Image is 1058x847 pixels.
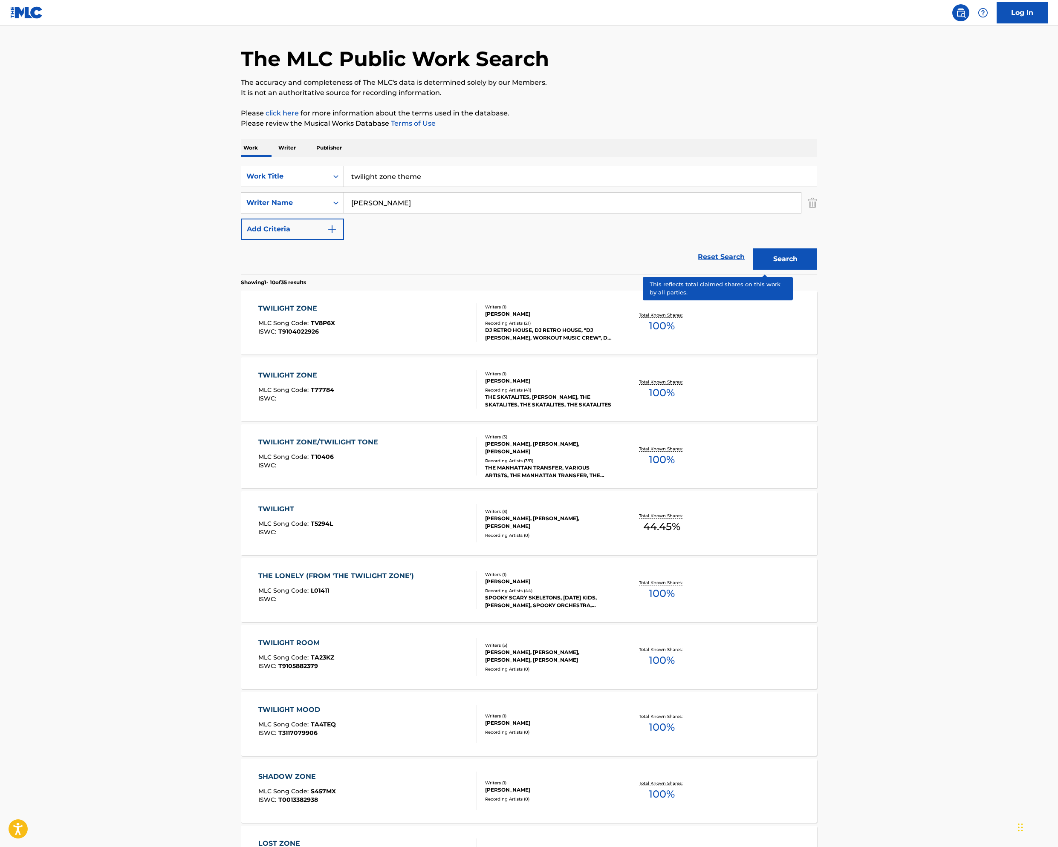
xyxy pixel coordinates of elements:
a: TWILIGHT ZONEMLC Song Code:T77784ISWC:Writers (1)[PERSON_NAME]Recording Artists (41)THE SKATALITE... [241,357,817,421]
p: Showing 1 - 10 of 35 results [241,279,306,286]
a: Terms of Use [389,119,436,127]
img: help [978,8,988,18]
div: Recording Artists ( 0 ) [485,729,614,735]
img: 9d2ae6d4665cec9f34b9.svg [327,224,337,234]
span: MLC Song Code : [258,787,311,795]
p: Writer [276,139,298,157]
div: Recording Artists ( 0 ) [485,666,614,672]
span: 100 % [649,385,675,400]
div: Writers ( 1 ) [485,713,614,719]
span: T5294L [311,520,333,527]
div: Writers ( 3 ) [485,508,614,515]
div: Recording Artists ( 0 ) [485,532,614,539]
span: ISWC : [258,662,278,670]
span: T9104022926 [278,328,319,335]
span: TA4TEQ [311,720,336,728]
span: MLC Song Code : [258,386,311,394]
img: Delete Criterion [808,192,817,213]
p: Total Known Shares: [639,713,685,720]
div: Writers ( 5 ) [485,642,614,648]
form: Search Form [241,166,817,274]
span: MLC Song Code : [258,654,311,661]
div: Work Title [246,171,323,181]
span: ISWC : [258,595,278,603]
div: TWILIGHT MOOD [258,705,336,715]
p: The accuracy and completeness of The MLC's data is determined solely by our Members. [241,78,817,88]
a: THE LONELY (FROM 'THE TWILIGHT ZONE')MLC Song Code:L01411ISWC:Writers (1)[PERSON_NAME]Recording A... [241,558,817,622]
div: TWILIGHT ROOM [258,638,334,648]
p: Publisher [314,139,344,157]
span: 100 % [649,653,675,668]
img: MLC Logo [10,6,43,19]
div: [PERSON_NAME] [485,786,614,794]
div: Recording Artists ( 21 ) [485,320,614,326]
h1: The MLC Public Work Search [241,46,549,72]
span: ISWC : [258,729,278,737]
span: MLC Song Code : [258,453,311,461]
p: Total Known Shares: [639,312,685,318]
div: [PERSON_NAME], [PERSON_NAME], [PERSON_NAME] [485,440,614,455]
span: 100 % [649,318,675,334]
p: Please for more information about the terms used in the database. [241,108,817,118]
a: TWILIGHTMLC Song Code:T5294LISWC:Writers (3)[PERSON_NAME], [PERSON_NAME], [PERSON_NAME]Recording ... [241,491,817,555]
a: Public Search [952,4,969,21]
div: SHADOW ZONE [258,772,336,782]
button: Search [753,248,817,270]
p: Total Known Shares: [639,513,685,519]
span: T9105882379 [278,662,318,670]
div: THE LONELY (FROM 'THE TWILIGHT ZONE') [258,571,418,581]
span: 100 % [649,786,675,802]
p: Total Known Shares: [639,379,685,385]
span: T10406 [311,453,334,461]
a: TWILIGHT ZONE/TWILIGHT TONEMLC Song Code:T10406ISWC:Writers (3)[PERSON_NAME], [PERSON_NAME], [PER... [241,424,817,488]
span: S457MX [311,787,336,795]
div: THE SKATALITES, [PERSON_NAME], THE SKATALITES, THE SKATALITES, THE SKATALITES [485,393,614,409]
div: Recording Artists ( 0 ) [485,796,614,802]
div: Writers ( 3 ) [485,434,614,440]
p: Please review the Musical Works Database [241,118,817,129]
a: TWILIGHT MOODMLC Song Code:TA4TEQISWC:T3117079906Writers (1)[PERSON_NAME]Recording Artists (0)Tot... [241,692,817,756]
div: Writers ( 1 ) [485,304,614,310]
div: Drag [1018,815,1023,840]
a: Reset Search [694,248,749,266]
div: Help [974,4,992,21]
img: search [956,8,966,18]
a: TWILIGHT ROOMMLC Song Code:TA23KZISWC:T9105882379Writers (5)[PERSON_NAME], [PERSON_NAME], [PERSON... [241,625,817,689]
p: Total Known Shares: [639,579,685,586]
div: Writer Name [246,198,323,208]
p: Total Known Shares: [639,780,685,786]
div: [PERSON_NAME] [485,578,614,585]
p: Total Known Shares: [639,646,685,653]
div: [PERSON_NAME], [PERSON_NAME], [PERSON_NAME], [PERSON_NAME] [485,648,614,664]
p: It is not an authoritative source for recording information. [241,88,817,98]
p: Total Known Shares: [639,446,685,452]
div: TWILIGHT ZONE/TWILIGHT TONE [258,437,382,447]
div: Recording Artists ( 391 ) [485,458,614,464]
span: 100 % [649,586,675,601]
span: MLC Song Code : [258,319,311,327]
div: Writers ( 1 ) [485,571,614,578]
span: MLC Song Code : [258,587,311,594]
span: T3117079906 [278,729,318,737]
span: TA23KZ [311,654,334,661]
span: 100 % [649,452,675,467]
div: DJ RETRO HOUSE, DJ RETRO HOUSE, "DJ [PERSON_NAME], WORKOUT MUSIC CREW", DJ RETRO HOUSE, [GEOGRAPH... [485,326,614,342]
span: 100 % [649,720,675,735]
div: THE MANHATTAN TRANSFER, VARIOUS ARTISTS, THE MANHATTAN TRANSFER, THE MANHATTAN TRANSFER, STADIUM ... [485,464,614,479]
iframe: Chat Widget [1015,806,1058,847]
div: [PERSON_NAME] [485,719,614,727]
a: click here [266,109,299,117]
div: [PERSON_NAME] [485,377,614,385]
span: 44.45 % [643,519,680,534]
a: Log In [997,2,1048,23]
span: ISWC : [258,796,278,804]
span: T77784 [311,386,334,394]
div: Writers ( 1 ) [485,780,614,786]
div: TWILIGHT ZONE [258,303,335,314]
div: Recording Artists ( 44 ) [485,588,614,594]
div: TWILIGHT [258,504,333,514]
a: SHADOW ZONEMLC Song Code:S457MXISWC:T0013382938Writers (1)[PERSON_NAME]Recording Artists (0)Total... [241,759,817,823]
span: T0013382938 [278,796,318,804]
button: Add Criteria [241,219,344,240]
